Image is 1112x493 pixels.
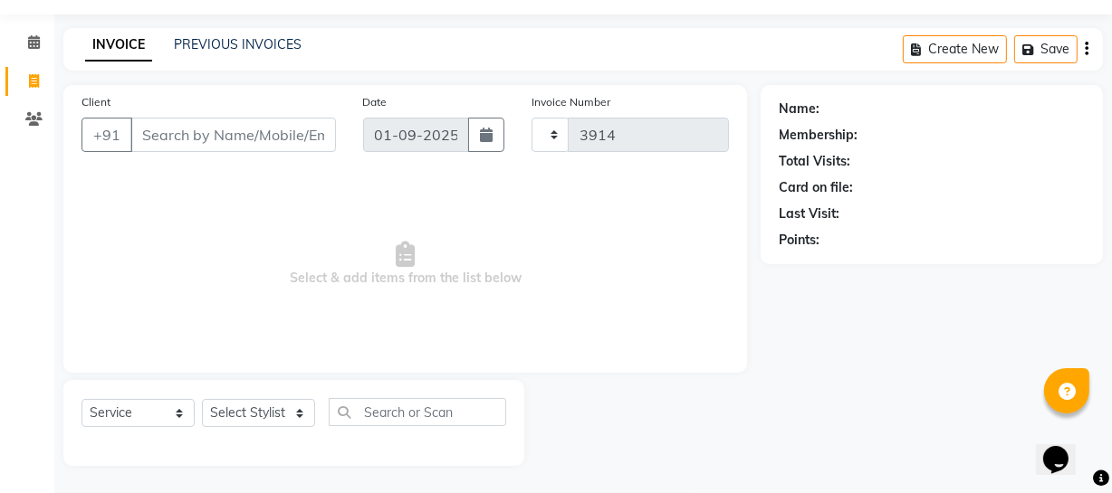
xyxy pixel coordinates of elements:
a: INVOICE [85,29,152,62]
input: Search by Name/Mobile/Email/Code [130,118,336,152]
div: Total Visits: [779,152,850,171]
div: Last Visit: [779,204,839,223]
input: Search or Scan [329,398,506,426]
div: Card on file: [779,178,853,197]
div: Points: [779,231,820,250]
div: Membership: [779,126,858,145]
span: Select & add items from the list below [81,174,729,355]
iframe: chat widget [1036,421,1094,475]
button: Create New [903,35,1007,63]
button: Save [1014,35,1078,63]
label: Invoice Number [532,94,610,110]
button: +91 [81,118,132,152]
label: Date [363,94,388,110]
a: PREVIOUS INVOICES [174,36,302,52]
div: Name: [779,100,820,119]
label: Client [81,94,110,110]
